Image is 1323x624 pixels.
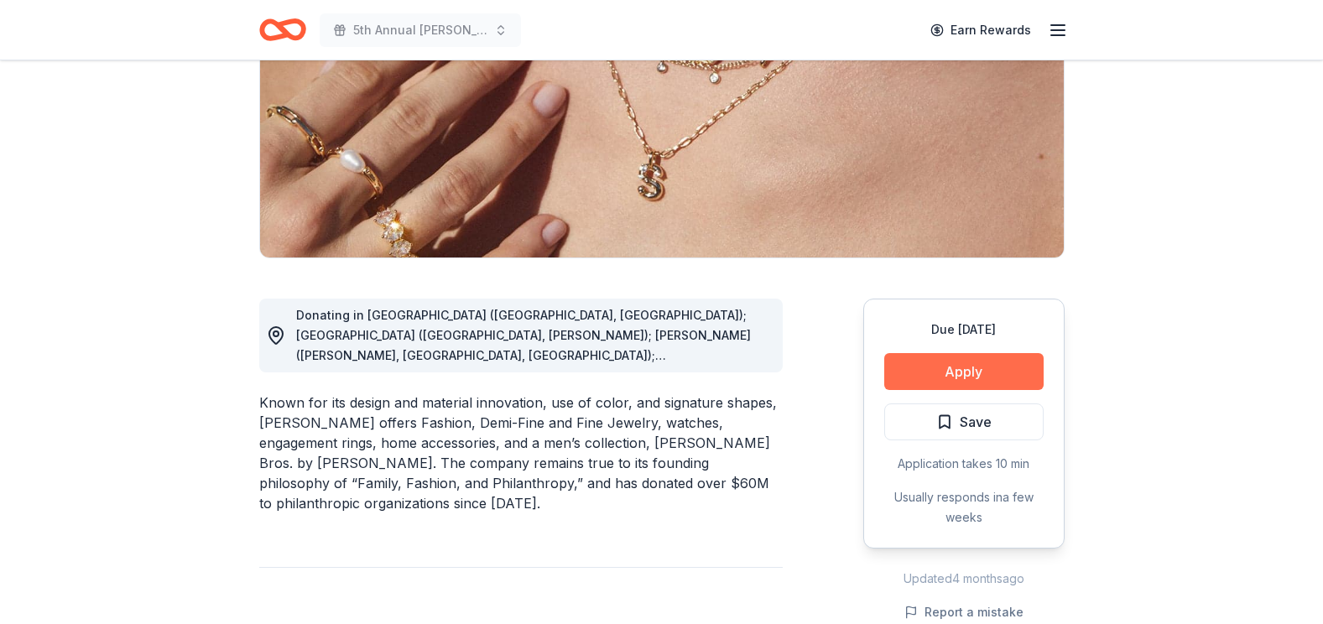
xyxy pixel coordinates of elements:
div: Known for its design and material innovation, use of color, and signature shapes, [PERSON_NAME] o... [259,393,783,513]
a: Earn Rewards [920,15,1041,45]
button: Save [884,403,1044,440]
button: 5th Annual [PERSON_NAME]'s Charity Casino Gala [320,13,521,47]
div: Updated 4 months ago [863,569,1065,589]
button: Apply [884,353,1044,390]
span: 5th Annual [PERSON_NAME]'s Charity Casino Gala [353,20,487,40]
a: Home [259,10,306,49]
div: Due [DATE] [884,320,1044,340]
div: Usually responds in a few weeks [884,487,1044,528]
span: Save [960,411,992,433]
button: Report a mistake [904,602,1024,622]
div: Application takes 10 min [884,454,1044,474]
